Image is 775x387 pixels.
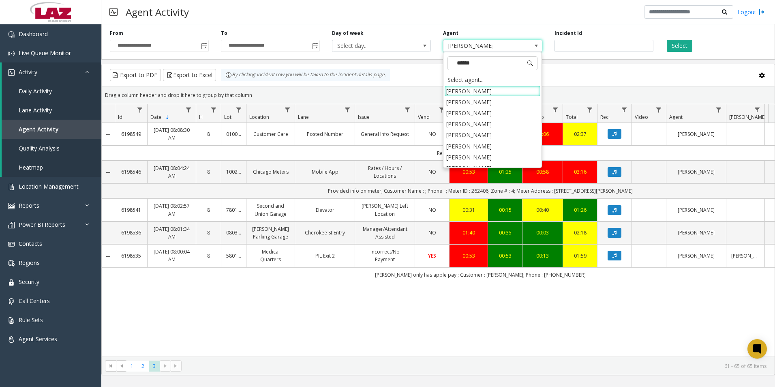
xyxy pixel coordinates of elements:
a: 6198549 [120,130,142,138]
span: Daily Activity [19,87,52,95]
a: 00:58 [527,168,558,176]
a: Total Filter Menu [584,104,595,115]
a: [PERSON_NAME] Parking Garage [251,225,290,241]
li: [PERSON_NAME] [444,152,541,163]
label: Day of week [332,30,364,37]
span: Regions [19,259,40,267]
a: NO [420,168,444,176]
a: [PERSON_NAME] [671,168,721,176]
span: Date [150,114,161,120]
li: [PERSON_NAME] [444,118,541,129]
a: 8 [201,206,216,214]
a: Vend Filter Menu [437,104,447,115]
li: [PERSON_NAME] [444,163,541,174]
span: Total [566,114,578,120]
span: [PERSON_NAME] [443,40,522,52]
a: [DATE] 08:01:34 AM [152,225,191,241]
a: 00:31 [454,206,483,214]
img: 'icon' [8,184,15,190]
button: Export to Excel [163,69,216,81]
span: Id [118,114,122,120]
img: logout [758,8,765,16]
span: Go to the previous page [116,360,127,372]
a: Rates / Hours / Locations [360,164,410,180]
a: Medical Quarters [251,248,290,263]
span: Agent Services [19,335,57,343]
a: Parker Filter Menu [752,104,763,115]
li: [PERSON_NAME] [444,86,541,97]
a: PIL Exit 2 [300,252,350,260]
a: 00:03 [527,229,558,236]
span: Live Queue Monitor [19,49,71,57]
a: 010016 [226,130,241,138]
label: From [110,30,123,37]
span: Security [19,278,39,286]
a: 780169 [226,206,241,214]
a: Id Filter Menu [135,104,146,115]
a: [PERSON_NAME] Left Location [360,202,410,217]
img: 'icon' [8,31,15,38]
a: Logout [737,8,765,16]
span: Contacts [19,240,42,247]
a: Video Filter Menu [653,104,664,115]
span: Lane [298,114,309,120]
a: Agent Activity [2,120,101,139]
a: Elevator [300,206,350,214]
img: 'icon' [8,336,15,343]
a: Rec. Filter Menu [619,104,630,115]
a: 080306 [226,229,241,236]
h3: Agent Activity [122,2,193,22]
span: Select day... [332,40,411,52]
span: Reports [19,202,39,209]
a: [DATE] 08:08:30 AM [152,126,191,142]
span: Go to the previous page [118,363,125,369]
li: [PERSON_NAME] [444,107,541,118]
span: NO [428,168,436,175]
div: Data table [102,104,775,357]
a: 6198546 [120,168,142,176]
a: Lot Filter Menu [233,104,244,115]
span: Page 1 [126,361,137,372]
a: Agent Filter Menu [713,104,724,115]
a: 02:18 [568,229,592,236]
a: 8 [201,168,216,176]
a: 00:53 [454,168,483,176]
a: Lane Filter Menu [342,104,353,115]
a: Collapse Details [102,169,115,176]
img: 'icon' [8,260,15,267]
span: Video [635,114,648,120]
img: 'icon' [8,203,15,209]
span: Sortable [164,114,171,120]
a: 00:35 [493,229,517,236]
span: Call Centers [19,297,50,305]
li: [PERSON_NAME] [444,129,541,140]
a: 01:59 [568,252,592,260]
a: 00:13 [527,252,558,260]
a: Second and Union Garage [251,202,290,217]
a: NO [420,130,444,138]
img: 'icon' [8,317,15,324]
a: 100240 [226,168,241,176]
span: Agent Activity [19,125,59,133]
span: Page 2 [137,361,148,372]
a: Lane Activity [2,101,101,120]
span: Vend [418,114,430,120]
div: 03:16 [568,168,592,176]
div: Select agent... [444,74,541,86]
a: [DATE] 08:02:57 AM [152,202,191,217]
span: [PERSON_NAME] [729,114,766,120]
div: 00:15 [493,206,517,214]
div: 01:25 [493,168,517,176]
span: NO [428,206,436,213]
a: Incorrect/No Payment [360,248,410,263]
a: H Filter Menu [208,104,219,115]
span: NO [428,131,436,138]
a: [DATE] 08:04:24 AM [152,164,191,180]
img: infoIcon.svg [225,72,232,78]
span: Heatmap [19,163,43,171]
span: Quality Analysis [19,144,60,152]
a: Quality Analysis [2,139,101,158]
